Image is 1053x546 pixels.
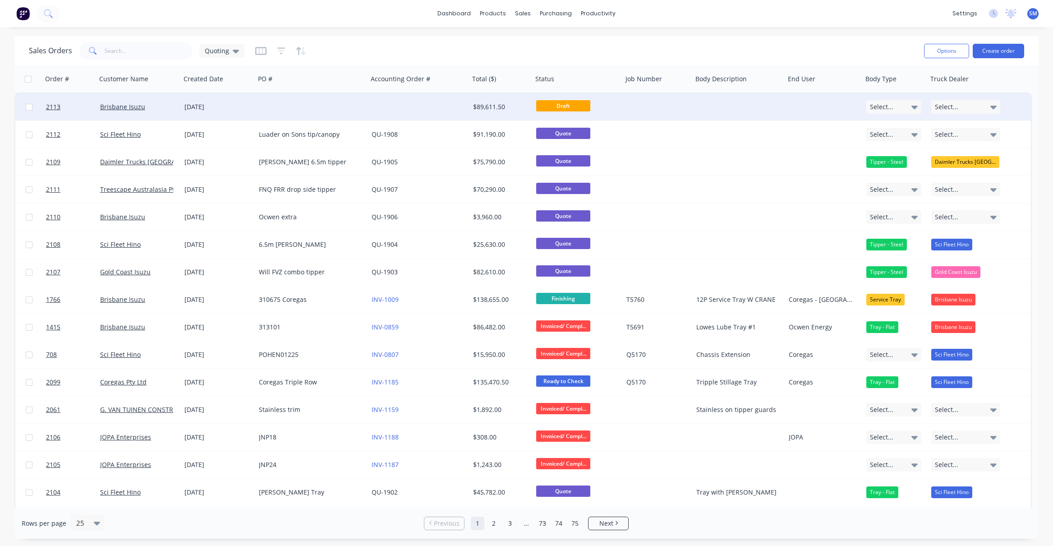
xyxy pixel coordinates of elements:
[473,157,526,167] div: $75,790.00
[536,238,590,249] span: Quote
[625,74,662,83] div: Job Number
[471,517,484,530] a: Page 1 is your current page
[46,259,100,286] a: 2107
[626,350,686,359] div: Q5170
[870,460,893,469] span: Select...
[372,130,398,139] a: QU-1908
[259,268,359,277] div: Will FVZ combo tipper
[503,517,517,530] a: Page 3
[973,44,1024,58] button: Create order
[184,74,223,83] div: Created Date
[1029,9,1037,18] span: SM
[536,517,549,530] a: Page 73
[866,376,898,388] div: Tray - Flat
[568,517,582,530] a: Page 75
[626,378,686,387] div: Q5170
[870,213,893,222] span: Select...
[626,323,686,332] div: T5691
[100,240,141,249] a: Sci Fleet Hino
[536,430,590,442] span: Invoiced/ Compl...
[100,268,151,276] a: Gold Coast Isuzu
[22,519,66,528] span: Rows per page
[46,295,60,304] span: 1766
[931,156,999,168] div: Daimler Trucks [GEOGRAPHIC_DATA]
[259,295,359,304] div: 310675 Coregas
[473,378,526,387] div: $135,470.50
[184,433,252,442] div: [DATE]
[696,323,777,332] div: Lowes Lube Tray #1
[372,488,398,496] a: QU-1902
[46,396,100,423] a: 2061
[696,350,777,359] div: Chassis Extension
[599,519,613,528] span: Next
[866,321,898,333] div: Tray - Flat
[948,7,982,20] div: settings
[433,7,475,20] a: dashboard
[931,486,972,498] div: Sci Fleet Hino
[46,286,100,313] a: 1766
[536,100,590,111] span: Draft
[46,204,100,231] a: 2110
[99,74,148,83] div: Customer Name
[184,488,252,497] div: [DATE]
[789,295,855,304] div: Coregas - [GEOGRAPHIC_DATA]
[866,294,905,305] div: Service Tray
[536,320,590,332] span: Invoiced/ Compl...
[100,433,151,441] a: JOPA Enterprises
[536,293,590,304] span: Finishing
[46,240,60,249] span: 2108
[576,7,620,20] div: productivity
[184,130,252,139] div: [DATE]
[473,460,526,469] div: $1,243.00
[46,102,60,111] span: 2113
[372,350,399,359] a: INV-0807
[535,7,576,20] div: purchasing
[472,74,496,83] div: Total ($)
[935,405,958,414] span: Select...
[935,102,958,111] span: Select...
[935,460,958,469] span: Select...
[696,488,777,497] div: Tray with [PERSON_NAME]
[372,378,399,386] a: INV-1185
[372,185,398,194] a: QU-1907
[434,519,460,528] span: Previous
[536,375,590,387] span: Ready to Check
[259,460,359,469] div: JNP24
[259,405,359,414] div: Stainless trim
[696,378,777,387] div: Tripple Stillage Tray
[536,128,590,139] span: Quote
[935,213,958,222] span: Select...
[46,506,100,533] a: 1737
[46,369,100,396] a: 2099
[866,486,898,498] div: Tray - Flat
[789,433,855,442] div: JOPA
[372,295,399,304] a: INV-1009
[46,314,100,341] a: 1415
[589,519,628,528] a: Next page
[510,7,535,20] div: sales
[931,266,980,278] div: Gold Coast Isuzu
[46,185,60,194] span: 2111
[46,121,100,148] a: 2112
[46,268,60,277] span: 2107
[46,323,60,332] span: 1415
[184,213,252,222] div: [DATE]
[473,405,526,414] div: $1,892.00
[870,433,893,442] span: Select...
[184,240,252,249] div: [DATE]
[372,268,398,276] a: QU-1903
[931,376,972,388] div: Sci Fleet Hino
[372,405,399,414] a: INV-1159
[205,46,229,56] span: Quoting
[259,350,359,359] div: POHEN01225
[372,157,398,166] a: QU-1905
[788,74,815,83] div: End User
[259,213,359,222] div: Ocwen extra
[46,130,60,139] span: 2112
[184,378,252,387] div: [DATE]
[475,7,510,20] div: products
[46,93,100,120] a: 2113
[473,433,526,442] div: $308.00
[259,378,359,387] div: Coregas Triple Row
[866,239,907,250] div: Tipper - Steel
